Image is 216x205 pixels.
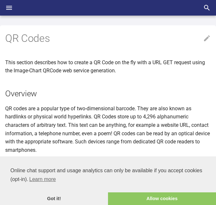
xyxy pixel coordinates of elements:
[10,167,206,184] span: Online chat support and usage analytics can only be available if you accept cookies (opt-in).
[5,32,211,45] h1: QR Codes
[28,175,57,184] a: learn more about cookies
[5,58,211,75] p: This section describes how to create a QR Code on the fly with a URL GET request using the Image-...
[5,88,211,99] h2: Overview
[5,104,211,154] p: QR codes are a popular type of two-dimensional barcode. They are also known as hardlinks or physi...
